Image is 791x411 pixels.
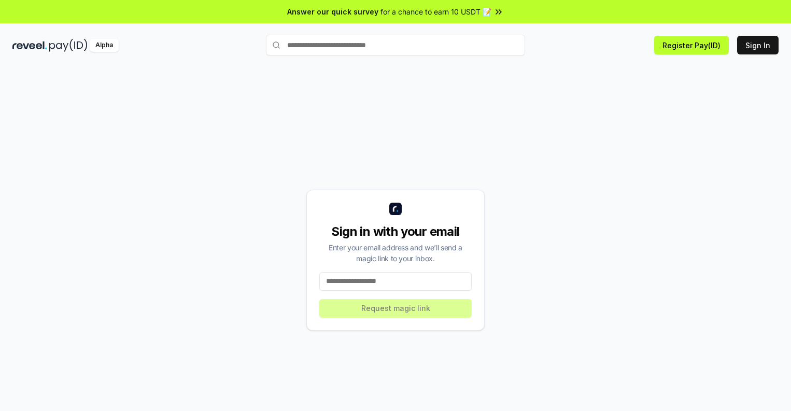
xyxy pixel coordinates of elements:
img: logo_small [389,203,402,215]
div: Alpha [90,39,119,52]
img: reveel_dark [12,39,47,52]
div: Enter your email address and we’ll send a magic link to your inbox. [319,242,472,264]
div: Sign in with your email [319,223,472,240]
button: Sign In [737,36,779,54]
span: Answer our quick survey [287,6,378,17]
img: pay_id [49,39,88,52]
button: Register Pay(ID) [654,36,729,54]
span: for a chance to earn 10 USDT 📝 [380,6,491,17]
